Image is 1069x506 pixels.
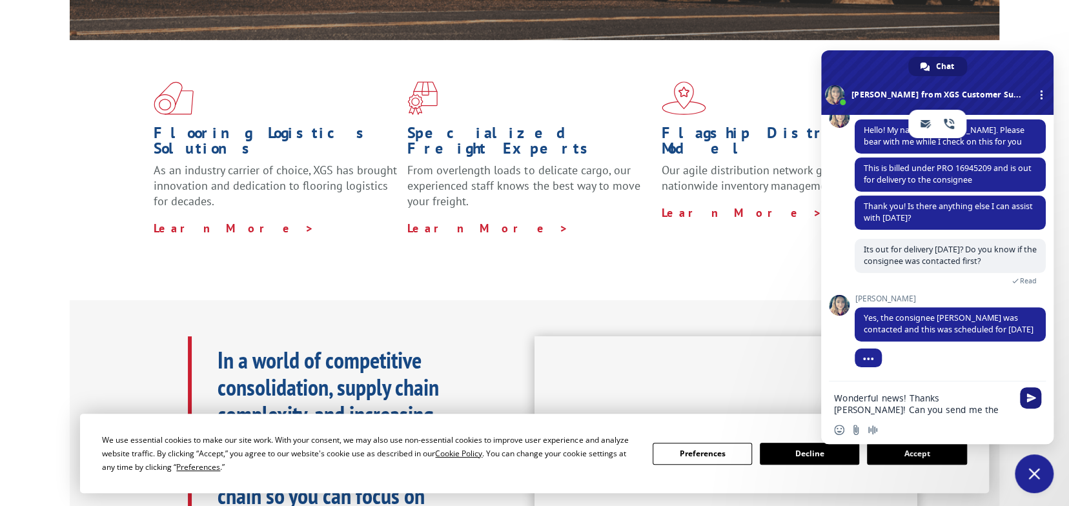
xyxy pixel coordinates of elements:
[1020,276,1037,285] span: Read
[662,163,899,193] span: Our agile distribution network gives you nationwide inventory management on demand.
[154,163,397,208] span: As an industry carrier of choice, XGS has brought innovation and dedication to flooring logistics...
[407,81,438,115] img: xgs-icon-focused-on-flooring-red
[867,443,966,465] button: Accept
[176,461,220,472] span: Preferences
[864,201,1033,223] span: Thank you! Is there anything else I can assist with [DATE]?
[868,425,878,435] span: Audio message
[851,425,861,435] span: Send a file
[154,81,194,115] img: xgs-icon-total-supply-chain-intelligence-red
[1020,387,1041,409] span: Send
[407,221,568,236] a: Learn More >
[1032,86,1050,104] div: More channels
[864,125,1024,147] span: Hello! My name is [PERSON_NAME]. Please bear with me while I check on this for you
[102,433,636,474] div: We use essential cookies to make our site work. With your consent, we may also use non-essential ...
[914,112,937,136] a: email
[864,312,1033,335] span: Yes, the consignee [PERSON_NAME] was contacted and this was scheduled for [DATE]
[662,81,706,115] img: xgs-icon-flagship-distribution-model-red
[1015,454,1054,493] div: Close chat
[855,294,1046,303] span: [PERSON_NAME]
[834,425,844,435] span: Insert an emoji
[662,205,822,220] a: Learn More >
[435,448,482,459] span: Cookie Policy
[154,125,398,163] h1: Flooring Logistics Solutions
[936,57,954,76] span: Chat
[407,163,651,220] p: From overlength loads to delicate cargo, our experienced staff knows the best way to move your fr...
[154,221,314,236] a: Learn More >
[80,414,989,493] div: Cookie Consent Prompt
[834,392,1012,416] textarea: Compose your message...
[864,163,1032,185] span: This is billed under PRO 16945209 and is out for delivery to the consignee
[653,443,752,465] button: Preferences
[760,443,859,465] button: Decline
[407,125,651,163] h1: Specialized Freight Experts
[908,57,967,76] div: Chat
[937,112,961,136] a: phone
[662,125,906,163] h1: Flagship Distribution Model
[864,244,1037,267] span: Its out for delivery [DATE]? Do you know if the consignee was contacted first?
